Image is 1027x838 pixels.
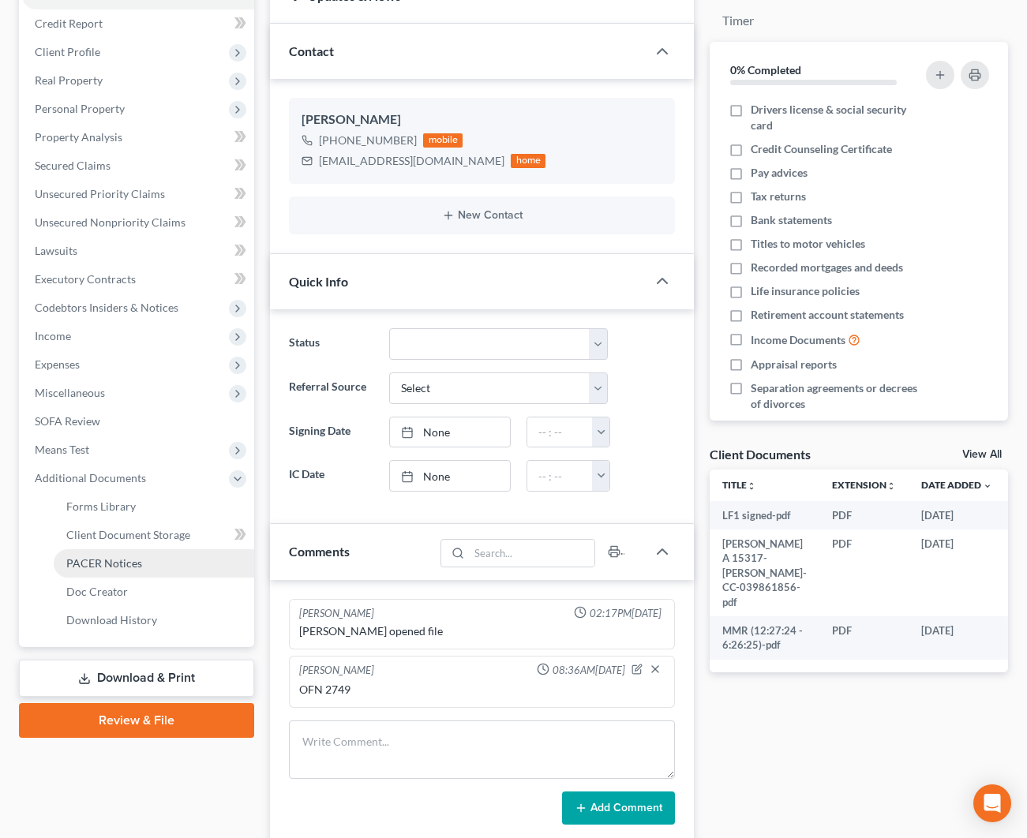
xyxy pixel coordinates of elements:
td: [PERSON_NAME] A 15317-[PERSON_NAME]-CC-039861856-pdf [710,529,819,616]
td: LF1 signed-pdf [710,501,819,529]
i: unfold_more [886,481,896,491]
input: Search... [470,540,595,567]
span: Recorded mortgages and deeds [751,260,903,275]
span: Expenses [35,357,80,371]
a: Lawsuits [22,237,254,265]
span: Separation agreements or decrees of divorces [751,380,920,412]
button: New Contact [302,209,662,222]
span: Forms Library [66,499,136,513]
span: Income Documents [751,332,845,348]
div: home [511,154,545,168]
span: Retirement account statements [751,307,904,323]
div: [PERSON_NAME] [299,663,374,679]
label: IC Date [281,460,381,492]
input: -- : -- [527,417,594,447]
td: [DATE] [909,529,1005,616]
td: PDF [819,616,909,660]
span: SOFA Review [35,414,100,428]
a: View All [962,449,1002,460]
div: [PERSON_NAME] [302,110,662,129]
div: [EMAIL_ADDRESS][DOMAIN_NAME] [319,153,504,169]
span: Executory Contracts [35,272,136,286]
td: PDF [819,501,909,529]
a: PACER Notices [54,549,254,578]
span: Life insurance policies [751,283,860,299]
i: expand_more [983,481,992,491]
a: Client Document Storage [54,521,254,549]
span: Download History [66,613,157,627]
a: Credit Report [22,9,254,38]
a: Download History [54,606,254,634]
a: Extensionunfold_more [832,479,896,491]
span: Unsecured Nonpriority Claims [35,215,186,229]
span: Appraisal reports [751,357,837,372]
div: Open Intercom Messenger [973,784,1011,822]
a: SOFA Review [22,407,254,436]
span: Pay advices [751,165,808,181]
span: Bank statements [751,212,832,228]
span: Secured Claims [35,159,111,172]
button: Add Comment [562,791,675,825]
span: Miscellaneous [35,386,105,399]
div: Client Documents [710,446,811,462]
a: None [390,417,509,447]
span: Income [35,329,71,342]
span: Credit Counseling Certificate [751,141,892,157]
a: Titleunfold_more [722,479,756,491]
div: [PHONE_NUMBER] [319,133,417,148]
span: Contact [289,43,334,58]
a: None [390,461,509,491]
span: Quick Info [289,274,348,289]
a: Review & File [19,703,254,738]
a: Doc Creator [54,578,254,606]
label: Referral Source [281,372,381,404]
td: [DATE] [909,501,1005,529]
span: Client Document Storage [66,528,190,541]
a: Timer [710,6,767,36]
span: Doc Creator [66,585,128,598]
span: 08:36AM[DATE] [553,663,625,678]
span: Lawsuits [35,244,77,257]
span: Drivers license & social security card [751,102,920,133]
label: Status [281,328,381,360]
span: Credit Report [35,17,103,30]
a: Forms Library [54,492,254,521]
div: OFN 2749 [299,682,665,698]
div: [PERSON_NAME] [299,606,374,621]
a: Unsecured Priority Claims [22,180,254,208]
td: MMR (12:27:24 - 6:26:25)-pdf [710,616,819,660]
span: Client Profile [35,45,100,58]
span: Codebtors Insiders & Notices [35,301,178,314]
span: Additional Documents [35,471,146,484]
a: Secured Claims [22,152,254,180]
span: Means Test [35,443,89,456]
td: PDF [819,529,909,616]
span: Property Analysis [35,130,122,144]
span: Unsecured Priority Claims [35,187,165,200]
strong: 0% Completed [730,63,801,77]
span: Tax returns [751,189,806,204]
span: Comments [289,544,350,559]
a: Executory Contracts [22,265,254,294]
a: Date Added expand_more [921,479,992,491]
span: PACER Notices [66,556,142,570]
span: 02:17PM[DATE] [590,606,662,621]
a: Download & Print [19,660,254,697]
span: Real Property [35,73,103,87]
a: Property Analysis [22,123,254,152]
div: mobile [423,133,463,148]
a: Unsecured Nonpriority Claims [22,208,254,237]
i: unfold_more [747,481,756,491]
td: [DATE] [909,616,1005,660]
input: -- : -- [527,461,594,491]
span: Titles to motor vehicles [751,236,865,252]
span: Personal Property [35,102,125,115]
div: [PERSON_NAME] opened file [299,623,665,639]
label: Signing Date [281,417,381,448]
